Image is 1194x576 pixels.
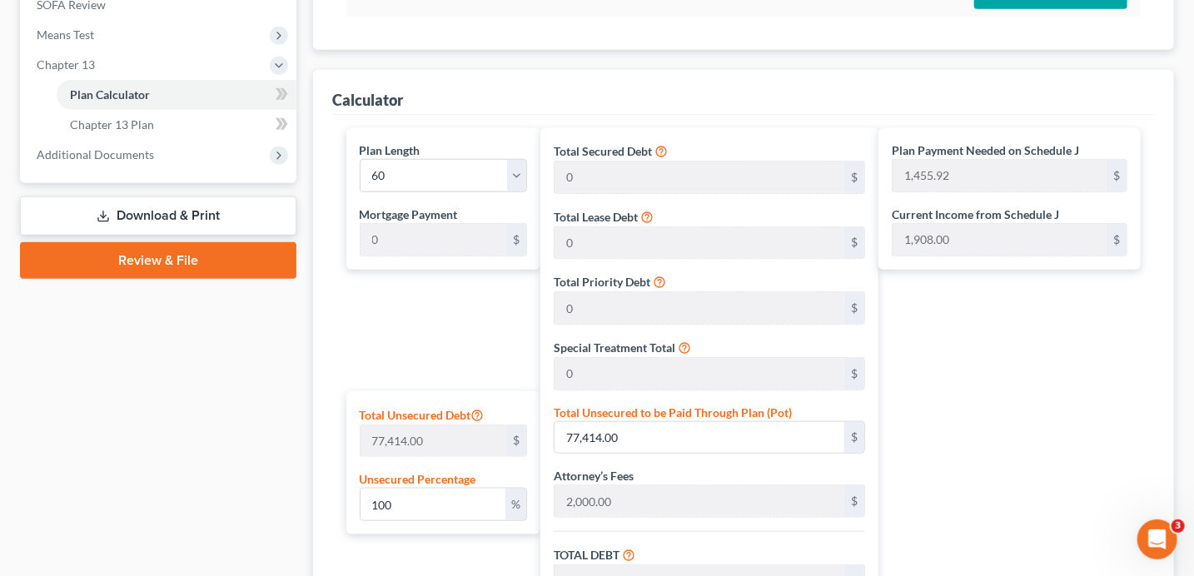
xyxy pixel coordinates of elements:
[892,142,1079,159] label: Plan Payment Needed on Schedule J
[20,242,296,279] a: Review & File
[844,485,864,517] div: $
[844,358,864,390] div: $
[844,422,864,454] div: $
[554,142,652,160] label: Total Secured Debt
[361,489,506,520] input: 0.00
[333,90,404,110] div: Calculator
[360,405,485,425] label: Total Unsecured Debt
[361,425,507,457] input: 0.00
[555,161,844,193] input: 0.00
[554,546,619,564] label: TOTAL DEBT
[844,292,864,324] div: $
[506,224,526,256] div: $
[554,273,650,290] label: Total Priority Debt
[360,470,476,488] label: Unsecured Percentage
[506,425,526,457] div: $
[361,224,507,256] input: 0.00
[57,80,296,110] a: Plan Calculator
[554,208,638,226] label: Total Lease Debt
[554,404,792,421] label: Total Unsecured to be Paid Through Plan (Pot)
[555,227,844,259] input: 0.00
[70,87,150,102] span: Plan Calculator
[37,147,154,161] span: Additional Documents
[554,339,675,356] label: Special Treatment Total
[555,422,844,454] input: 0.00
[1107,224,1127,256] div: $
[37,57,95,72] span: Chapter 13
[1107,160,1127,191] div: $
[360,142,420,159] label: Plan Length
[70,117,154,132] span: Chapter 13 Plan
[844,227,864,259] div: $
[37,27,94,42] span: Means Test
[505,489,526,520] div: %
[20,196,296,236] a: Download & Print
[892,206,1059,223] label: Current Income from Schedule J
[893,224,1107,256] input: 0.00
[555,292,844,324] input: 0.00
[1172,519,1185,533] span: 3
[555,358,844,390] input: 0.00
[555,485,844,517] input: 0.00
[1137,519,1177,559] iframe: Intercom live chat
[844,161,864,193] div: $
[554,467,634,484] label: Attorney’s Fees
[360,206,458,223] label: Mortgage Payment
[893,160,1107,191] input: 0.00
[57,110,296,140] a: Chapter 13 Plan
